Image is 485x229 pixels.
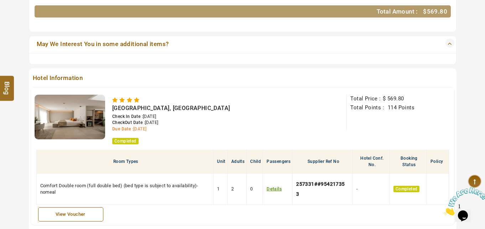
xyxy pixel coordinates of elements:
a: View Voucher [38,207,103,222]
th: Child [247,150,263,174]
span: 2 [231,186,234,191]
img: Chat attention grabber [3,3,47,31]
span: [DATE] [145,120,158,125]
th: Unit [213,150,228,174]
span: 0 [250,186,253,191]
span: Total Amount : [377,8,418,15]
a: May We Interest You in some additional items? [35,40,409,50]
span: Due Date : [112,126,133,131]
span: - [356,186,358,191]
th: Room Types [36,150,213,174]
span: Blog [2,81,12,88]
span: $ [423,8,427,15]
img: ec504e6f01547dbbd05967706a0c9646ac619772.jpeg [35,95,105,139]
span: $ [383,95,386,102]
span: [DATE] [143,114,156,119]
div: View Voucher [42,211,99,218]
th: Booking Status [389,150,427,174]
span: 569.80 [387,95,404,102]
th: Adults [227,150,246,174]
span: Policy [430,159,443,164]
div: 257331##954217353 [296,179,351,199]
span: Completed [112,138,139,144]
span: [GEOGRAPHIC_DATA], [GEOGRAPHIC_DATA] [112,105,230,111]
span: Hotel Information [31,74,412,84]
span: 114 Points [388,104,414,111]
a: Details [267,186,282,191]
th: Supplier Ref No [293,150,353,174]
iframe: chat widget [441,184,485,218]
span: Completed [393,186,420,192]
span: [DATE] [133,126,146,131]
span: Total Price : [350,95,381,102]
span: Check In Date : [112,114,143,119]
th: Hotel Conf. No. [352,150,389,174]
span: 1 [217,186,220,191]
span: Total Points : [350,104,384,111]
span: Comfort Double room (full double bed) (bed type is subject to availability)-nomeal [40,183,198,195]
span: 569.80 [427,8,447,15]
span: CheckOut Date : [112,120,145,125]
span: 1 [3,3,6,9]
th: Passengers [263,150,293,174]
